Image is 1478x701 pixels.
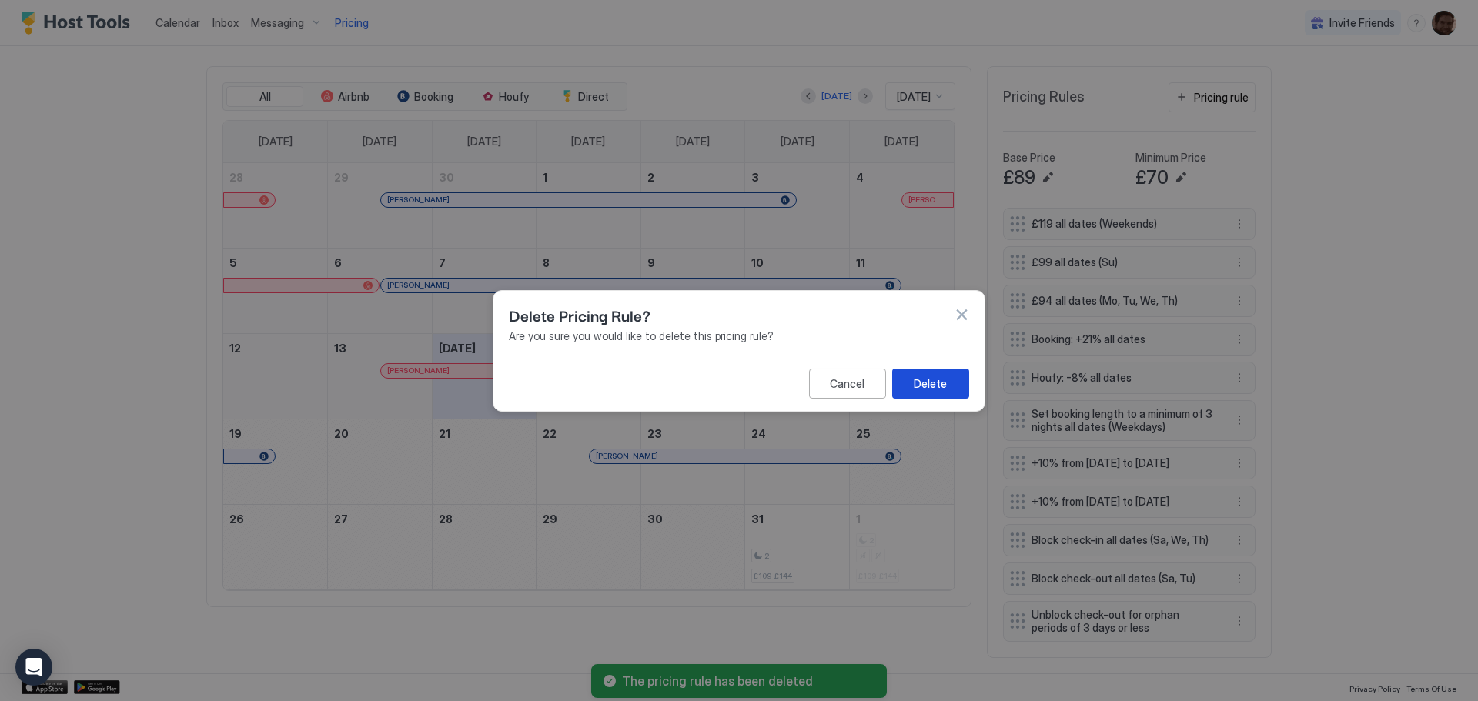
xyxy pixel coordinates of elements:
[809,368,886,398] button: Cancel
[914,375,947,391] div: Delete
[892,368,969,398] button: Delete
[830,375,864,391] div: Cancel
[509,303,650,326] span: Delete Pricing Rule?
[509,329,969,342] span: Are you sure you would like to delete this pricing rule?
[15,649,52,686] div: Open Intercom Messenger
